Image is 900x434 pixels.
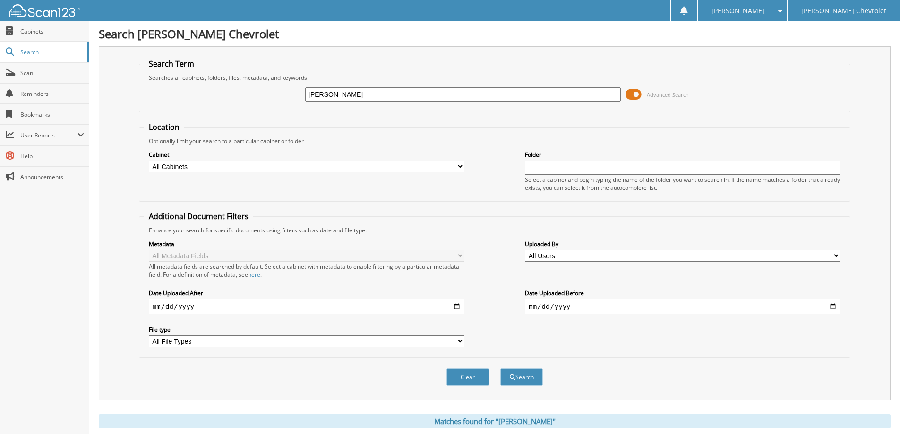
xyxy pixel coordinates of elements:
[248,271,260,279] a: here
[149,289,464,297] label: Date Uploaded After
[149,325,464,333] label: File type
[446,368,489,386] button: Clear
[149,240,464,248] label: Metadata
[801,8,886,14] span: [PERSON_NAME] Chevrolet
[500,368,543,386] button: Search
[144,211,253,221] legend: Additional Document Filters
[144,59,199,69] legend: Search Term
[525,289,840,297] label: Date Uploaded Before
[711,8,764,14] span: [PERSON_NAME]
[99,414,891,428] div: Matches found for "[PERSON_NAME]"
[20,173,84,181] span: Announcements
[525,151,840,159] label: Folder
[144,74,845,82] div: Searches all cabinets, folders, files, metadata, and keywords
[20,111,84,119] span: Bookmarks
[144,137,845,145] div: Optionally limit your search to a particular cabinet or folder
[20,27,84,35] span: Cabinets
[149,151,464,159] label: Cabinet
[149,299,464,314] input: start
[99,26,891,42] h1: Search [PERSON_NAME] Chevrolet
[647,91,689,98] span: Advanced Search
[20,69,84,77] span: Scan
[525,299,840,314] input: end
[144,226,845,234] div: Enhance your search for specific documents using filters such as date and file type.
[20,90,84,98] span: Reminders
[149,263,464,279] div: All metadata fields are searched by default. Select a cabinet with metadata to enable filtering b...
[525,240,840,248] label: Uploaded By
[9,4,80,17] img: scan123-logo-white.svg
[525,176,840,192] div: Select a cabinet and begin typing the name of the folder you want to search in. If the name match...
[20,48,83,56] span: Search
[144,122,184,132] legend: Location
[20,131,77,139] span: User Reports
[20,152,84,160] span: Help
